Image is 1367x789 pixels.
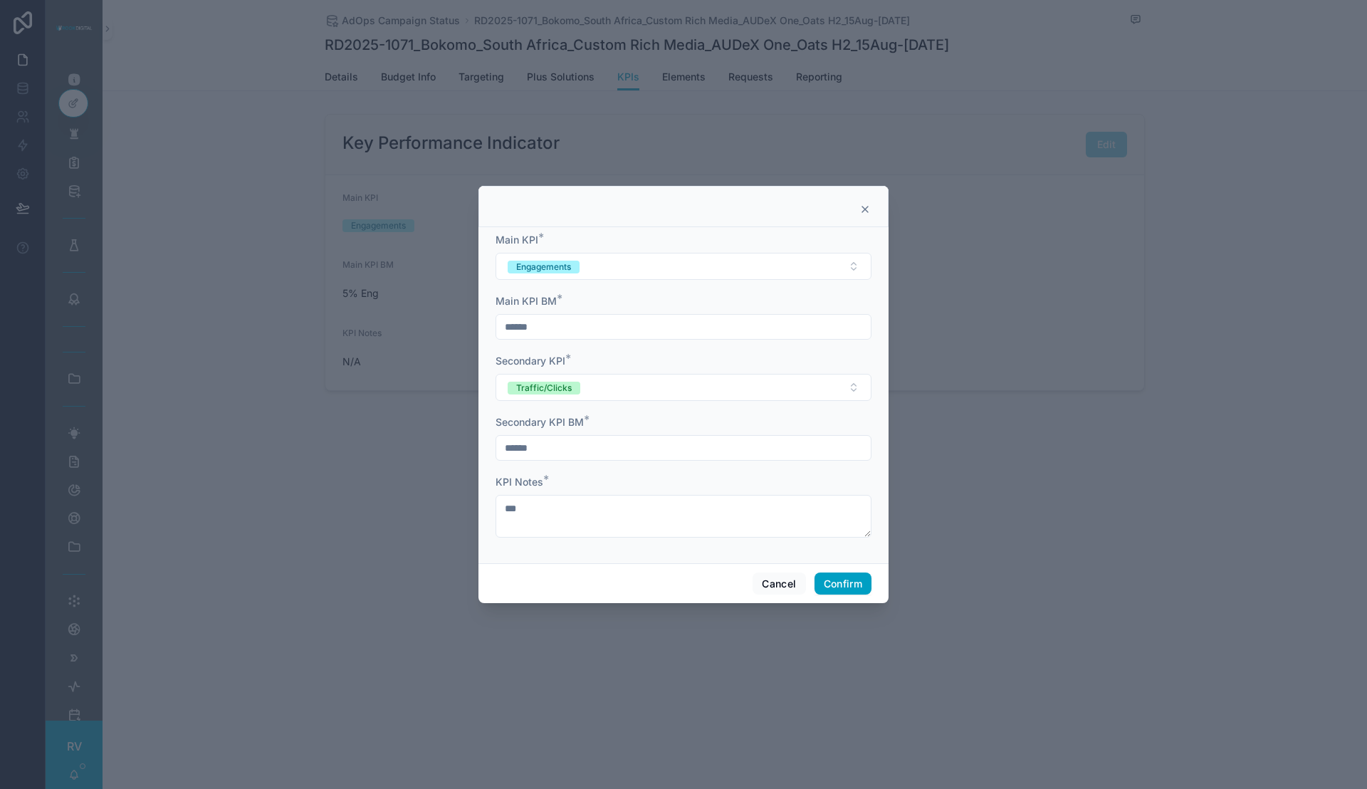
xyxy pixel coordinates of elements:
span: Secondary KPI BM [496,416,584,428]
button: Cancel [753,573,805,595]
button: Select Button [496,253,871,280]
span: KPI Notes [496,476,543,488]
button: Confirm [815,573,871,595]
div: Engagements [516,261,571,273]
span: Secondary KPI [496,355,565,367]
span: Main KPI [496,234,538,246]
span: Main KPI BM [496,295,557,307]
button: Select Button [496,374,871,401]
div: Traffic/Clicks [516,382,572,394]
